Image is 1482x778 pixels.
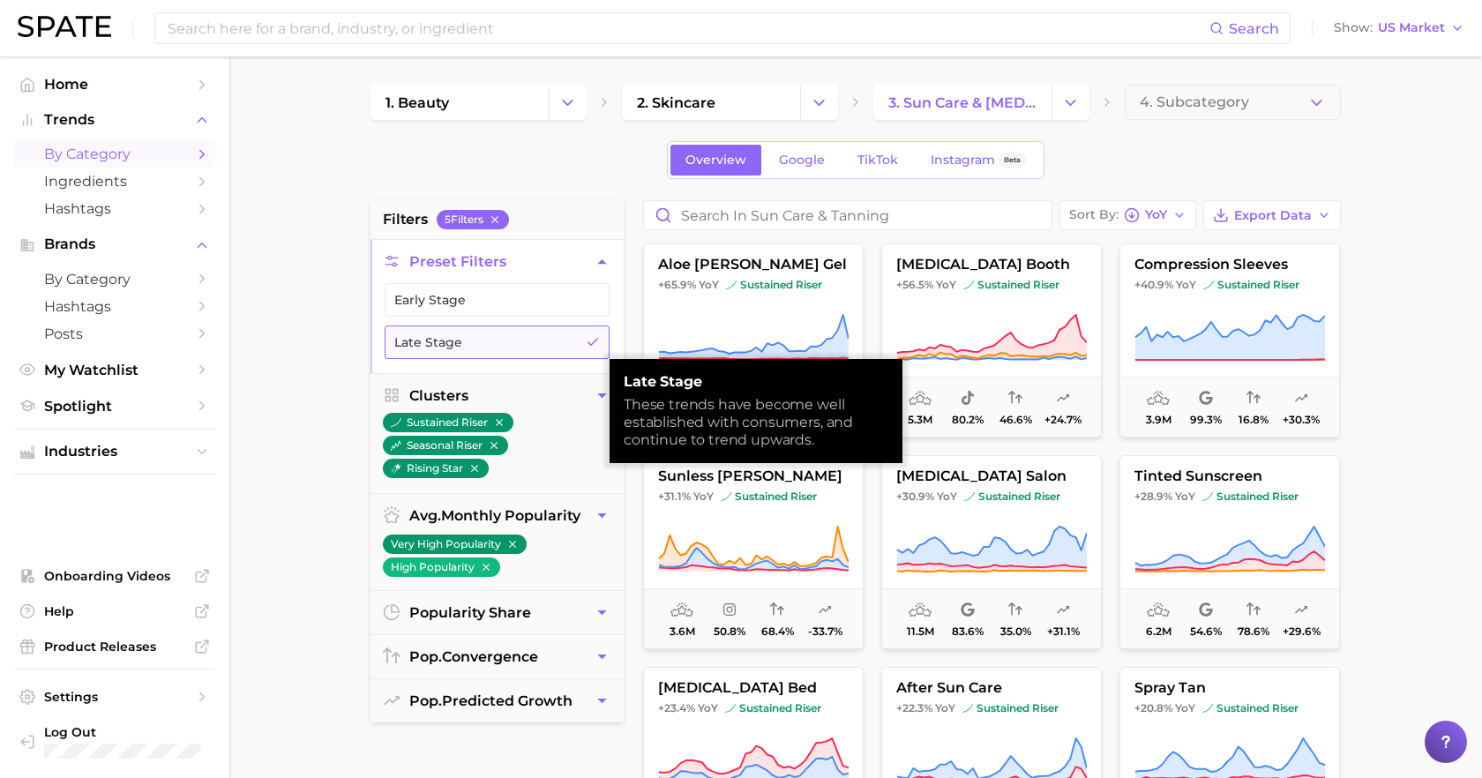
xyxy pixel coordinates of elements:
strong: Late Stage [624,373,888,391]
a: 1. beauty [370,85,549,120]
input: Search here for a brand, industry, or ingredient [166,13,1209,43]
a: InstagramBeta [916,145,1041,176]
span: Export Data [1234,208,1312,223]
span: 6.2m [1146,625,1171,638]
span: Trends [44,112,185,128]
span: compression sleeves [1120,257,1339,273]
button: avg.monthly popularity [370,494,624,537]
span: sustained riser [962,701,1059,715]
span: popularity predicted growth: Very Likely [1294,600,1308,621]
span: Show [1334,23,1373,33]
span: average monthly popularity: High Popularity [909,388,932,409]
span: 80.2% [952,414,984,426]
a: 2. skincare [622,85,800,120]
button: Industries [14,438,215,465]
span: [MEDICAL_DATA] salon [882,468,1101,484]
a: TikTok [842,145,913,176]
span: 11.5m [907,625,934,638]
span: Instagram [931,153,995,168]
span: +56.5% [896,278,933,291]
img: sustained riser [962,703,973,714]
span: popularity predicted growth: Likely [1056,388,1070,409]
button: Export Data [1203,200,1341,230]
span: spray tan [1120,680,1339,696]
span: Posts [44,325,185,342]
button: Late Stage [385,325,610,359]
a: by Category [14,266,215,293]
button: Trends [14,107,215,133]
span: YoY [699,278,719,292]
span: YoY [1145,210,1167,220]
span: 68.4% [761,625,794,638]
span: Sort By [1069,210,1119,220]
span: Log Out [44,724,212,740]
span: popularity convergence: Very Low Convergence [1246,388,1261,409]
span: predicted growth [409,692,573,709]
span: 78.6% [1238,625,1269,638]
button: Change Category [549,85,587,120]
span: sustained riser [963,278,1059,292]
img: sustained riser [726,280,737,290]
span: Google [779,153,825,168]
span: TikTok [857,153,898,168]
span: average monthly popularity: High Popularity [1147,600,1170,621]
input: Search in sun care & tanning [644,201,1052,229]
a: 3. sun care & [MEDICAL_DATA] [873,85,1052,120]
span: +23.4% [658,701,695,714]
button: Clusters [370,374,624,417]
a: Home [14,71,215,98]
span: +28.9% [1134,490,1172,503]
span: 54.6% [1190,625,1222,638]
img: sustained riser [1202,703,1213,714]
span: convergence [409,648,538,665]
span: Hashtags [44,200,185,217]
a: Google [764,145,840,176]
span: sustained riser [725,701,821,715]
button: 5Filters [437,210,509,229]
abbr: popularity index [409,692,442,709]
span: popularity convergence: Medium Convergence [1008,388,1022,409]
span: YoY [935,701,955,715]
span: Beta [1004,153,1021,168]
button: tinted sunscreen+28.9% YoYsustained risersustained riser6.2m54.6%78.6%+29.6% [1119,455,1340,649]
span: sustained riser [1203,278,1299,292]
span: US Market [1378,23,1445,33]
button: [MEDICAL_DATA] salon+30.9% YoYsustained risersustained riser11.5m83.6%35.0%+31.1% [881,455,1102,649]
span: popularity predicted growth: Very Likely [1056,600,1070,621]
span: 1. beauty [385,94,449,111]
span: 2. skincare [637,94,715,111]
span: +20.8% [1134,701,1172,714]
span: tinted sunscreen [1120,468,1339,484]
img: sustained riser [963,280,974,290]
span: 46.6% [999,414,1032,426]
span: YoY [693,490,714,504]
span: by Category [44,271,185,288]
abbr: popularity index [409,648,442,665]
a: Help [14,598,215,625]
span: 3.9m [1146,414,1171,426]
a: Overview [670,145,761,176]
button: ShowUS Market [1329,17,1469,40]
a: Settings [14,684,215,710]
span: 83.6% [952,625,984,638]
span: average monthly popularity: High Popularity [1147,388,1170,409]
button: Brands [14,231,215,258]
span: popularity predicted growth: Very Likely [1294,388,1308,409]
span: popularity share: Google [1199,388,1213,409]
span: sustained riser [1202,701,1299,715]
a: Ingredients [14,168,215,195]
span: popularity share: TikTok [961,388,975,409]
span: YoY [937,490,957,504]
button: seasonal riser [383,436,508,455]
span: by Category [44,146,185,162]
img: sustained riser [725,703,736,714]
span: -33.7% [808,625,842,638]
button: Sort ByYoY [1059,200,1196,230]
span: +30.9% [896,490,934,503]
button: pop.predicted growth [370,679,624,722]
a: Posts [14,320,215,348]
button: aloe [PERSON_NAME] gel+65.9% YoYsustained risersustained riser6.6m91.7%27.7%+21.0% [643,243,864,438]
button: [MEDICAL_DATA] booth+56.5% YoYsustained risersustained riser5.3m80.2%46.6%+24.7% [881,243,1102,438]
abbr: average [409,507,441,524]
span: 50.8% [714,625,745,638]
